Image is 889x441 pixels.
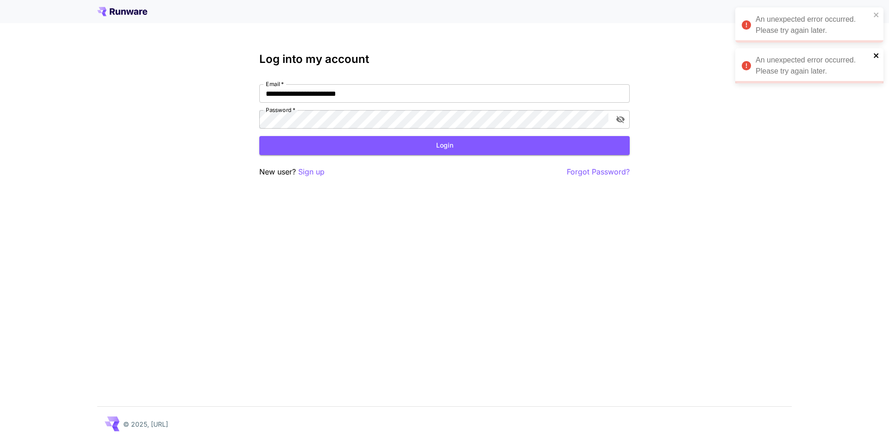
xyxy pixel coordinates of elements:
div: An unexpected error occurred. Please try again later. [756,55,870,77]
label: Email [266,80,284,88]
button: Login [259,136,630,155]
button: close [873,11,880,19]
div: An unexpected error occurred. Please try again later. [756,14,870,36]
h3: Log into my account [259,53,630,66]
button: close [873,52,880,59]
button: Forgot Password? [567,166,630,178]
button: toggle password visibility [612,111,629,128]
p: New user? [259,166,325,178]
p: © 2025, [URL] [123,419,168,429]
button: Sign up [298,166,325,178]
label: Password [266,106,295,114]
